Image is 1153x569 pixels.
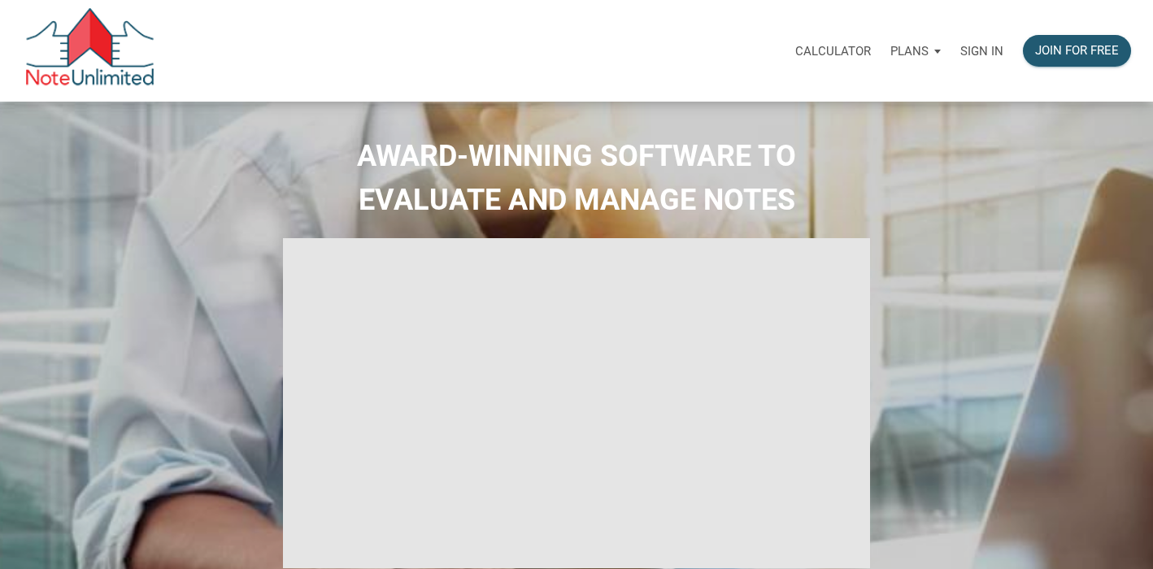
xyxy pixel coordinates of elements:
button: Plans [881,27,951,76]
a: Sign in [951,25,1013,76]
button: Join for free [1023,35,1131,67]
a: Join for free [1013,25,1141,76]
p: Calculator [795,44,871,59]
div: Join for free [1035,41,1119,60]
h2: AWARD-WINNING SOFTWARE TO EVALUATE AND MANAGE NOTES [12,134,1141,222]
p: Sign in [960,44,1003,59]
p: Plans [890,44,929,59]
iframe: NoteUnlimited [283,238,870,568]
a: Calculator [785,25,881,76]
a: Plans [881,25,951,76]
